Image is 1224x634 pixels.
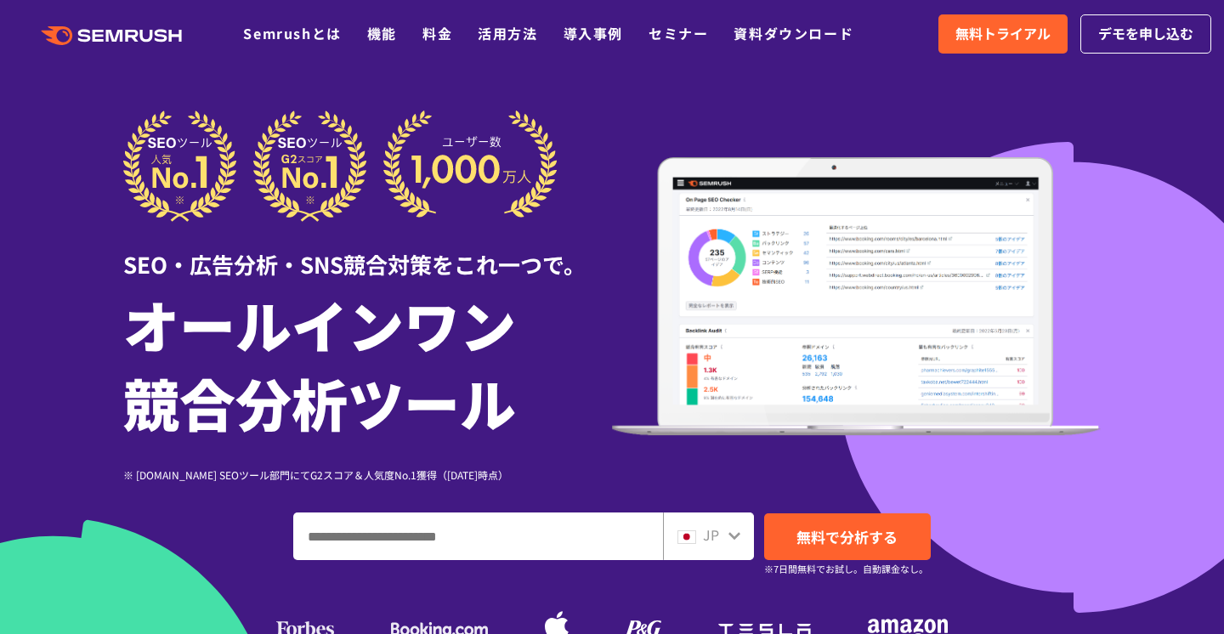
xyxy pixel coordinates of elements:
small: ※7日間無料でお試し。自動課金なし。 [764,561,928,577]
span: 無料トライアル [955,23,1051,45]
h1: オールインワン 競合分析ツール [123,285,612,441]
span: JP [703,524,719,545]
input: ドメイン、キーワードまたはURLを入力してください [294,513,662,559]
div: ※ [DOMAIN_NAME] SEOツール部門にてG2スコア＆人気度No.1獲得（[DATE]時点） [123,467,612,483]
a: デモを申し込む [1080,14,1211,54]
div: SEO・広告分析・SNS競合対策をこれ一つで。 [123,222,612,280]
a: 無料で分析する [764,513,931,560]
a: 活用方法 [478,23,537,43]
a: 資料ダウンロード [734,23,853,43]
span: 無料で分析する [796,526,898,547]
a: 料金 [422,23,452,43]
a: 導入事例 [564,23,623,43]
a: セミナー [649,23,708,43]
span: デモを申し込む [1098,23,1193,45]
a: 機能 [367,23,397,43]
a: Semrushとは [243,23,341,43]
a: 無料トライアル [938,14,1068,54]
